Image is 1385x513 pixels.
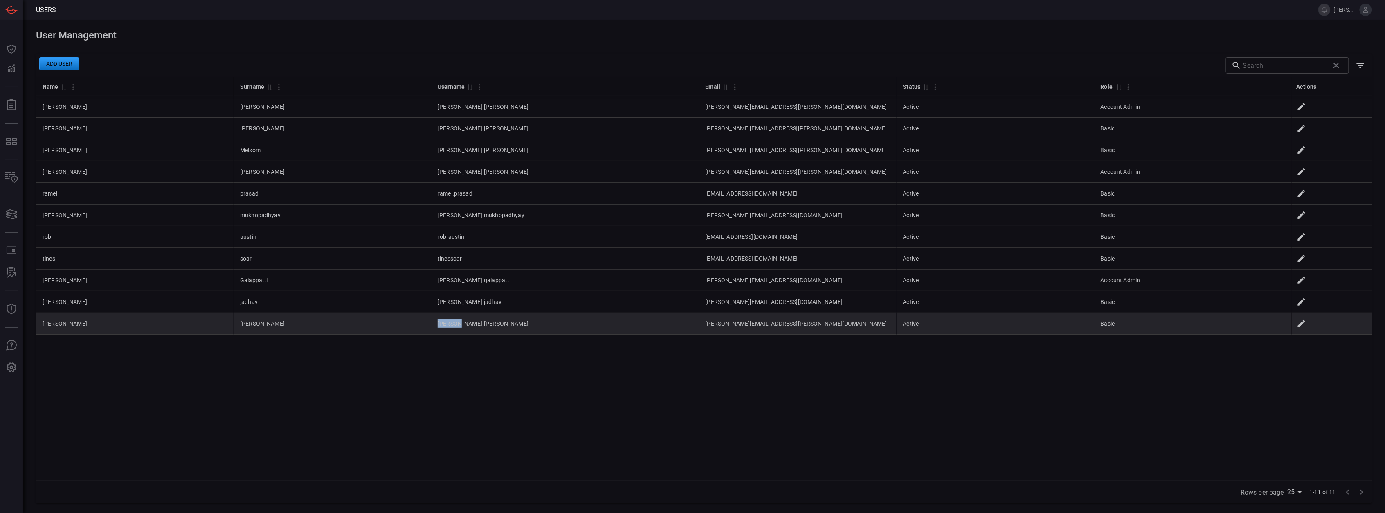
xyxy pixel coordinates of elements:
span: Sort by Surname ascending [264,83,274,90]
span: 1-11 of 11 [1310,488,1336,496]
td: [PERSON_NAME][EMAIL_ADDRESS][DOMAIN_NAME] [699,270,897,291]
td: rob [36,226,234,248]
td: [PERSON_NAME][EMAIL_ADDRESS][DOMAIN_NAME] [699,205,897,226]
td: [PERSON_NAME].mukhopadhyay [431,205,699,226]
td: Basic [1094,248,1292,270]
span: Users [36,6,56,14]
span: Sort by Email ascending [720,83,730,90]
td: rob.austin [431,226,699,248]
td: [PERSON_NAME].[PERSON_NAME] [431,139,699,161]
td: Active [897,313,1094,335]
td: Basic [1094,313,1292,335]
div: Role [1101,82,1114,92]
span: Go to previous page [1341,488,1355,495]
td: Active [897,226,1094,248]
button: Ask Us A Question [2,336,21,355]
td: Account Admin [1094,270,1292,291]
button: Column Actions [473,81,486,94]
div: Email [706,82,721,92]
td: [PERSON_NAME] [234,161,431,183]
button: Column Actions [67,81,80,94]
td: [PERSON_NAME] [234,118,431,139]
td: prasad [234,183,431,205]
span: Sort by Role ascending [1114,83,1124,90]
button: Column Actions [1122,81,1135,94]
td: ramel.prasad [431,183,699,205]
span: Sort by Username ascending [465,83,474,90]
td: [PERSON_NAME] [36,205,234,226]
td: [EMAIL_ADDRESS][DOMAIN_NAME] [699,226,897,248]
button: Reports [2,95,21,115]
label: Rows per page [1241,488,1284,497]
button: Inventory [2,168,21,188]
td: [PERSON_NAME][EMAIL_ADDRESS][PERSON_NAME][DOMAIN_NAME] [699,313,897,335]
td: Active [897,205,1094,226]
button: ALERT ANALYSIS [2,263,21,283]
td: Account Admin [1094,161,1292,183]
div: Username [438,82,465,92]
td: [PERSON_NAME][EMAIL_ADDRESS][PERSON_NAME][DOMAIN_NAME] [699,161,897,183]
button: Preferences [2,358,21,378]
td: [PERSON_NAME][EMAIL_ADDRESS][PERSON_NAME][DOMAIN_NAME] [699,139,897,161]
button: Column Actions [728,81,742,94]
td: [PERSON_NAME].[PERSON_NAME] [431,96,699,118]
td: tinessoar [431,248,699,270]
div: Surname [240,82,264,92]
td: [PERSON_NAME].[PERSON_NAME] [431,313,699,335]
td: [PERSON_NAME][EMAIL_ADDRESS][PERSON_NAME][DOMAIN_NAME] [699,118,897,139]
td: [PERSON_NAME] [36,313,234,335]
td: Melsom [234,139,431,161]
span: Go to next page [1355,488,1369,495]
td: [PERSON_NAME] [234,96,431,118]
span: Sort by Status ascending [921,83,931,90]
td: Active [897,96,1094,118]
input: Search [1243,57,1326,74]
td: [PERSON_NAME][EMAIL_ADDRESS][DOMAIN_NAME] [699,291,897,313]
td: [PERSON_NAME] [36,161,234,183]
button: MITRE - Detection Posture [2,132,21,151]
td: Basic [1094,291,1292,313]
td: Active [897,183,1094,205]
td: [PERSON_NAME] [36,139,234,161]
button: Detections [2,59,21,79]
td: [EMAIL_ADDRESS][DOMAIN_NAME] [699,183,897,205]
td: [EMAIL_ADDRESS][DOMAIN_NAME] [699,248,897,270]
span: Clear search [1329,59,1343,72]
td: [PERSON_NAME].[PERSON_NAME] [431,161,699,183]
td: austin [234,226,431,248]
td: [PERSON_NAME][EMAIL_ADDRESS][PERSON_NAME][DOMAIN_NAME] [699,96,897,118]
td: ramel [36,183,234,205]
td: Active [897,118,1094,139]
td: [PERSON_NAME].jadhav [431,291,699,313]
td: Basic [1094,226,1292,248]
td: Basic [1094,205,1292,226]
h1: User Management [36,29,1372,41]
td: Basic [1094,183,1292,205]
div: Rows per page [1287,486,1304,499]
td: [PERSON_NAME].galappatti [431,270,699,291]
span: [PERSON_NAME].[PERSON_NAME] [1334,7,1356,13]
td: [PERSON_NAME].[PERSON_NAME] [431,118,699,139]
button: Show/Hide filters [1352,57,1369,74]
td: mukhopadhyay [234,205,431,226]
td: Galappatti [234,270,431,291]
td: Basic [1094,118,1292,139]
button: Add user [39,57,79,70]
td: [PERSON_NAME] [36,270,234,291]
div: Status [903,82,921,92]
button: Column Actions [929,81,942,94]
td: Basic [1094,139,1292,161]
button: Threat Intelligence [2,299,21,319]
div: Name [43,82,58,92]
td: [PERSON_NAME] [234,313,431,335]
td: [PERSON_NAME] [36,96,234,118]
div: Actions [1297,82,1317,92]
td: tines [36,248,234,270]
td: Active [897,291,1094,313]
td: soar [234,248,431,270]
td: [PERSON_NAME] [36,118,234,139]
td: Active [897,248,1094,270]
